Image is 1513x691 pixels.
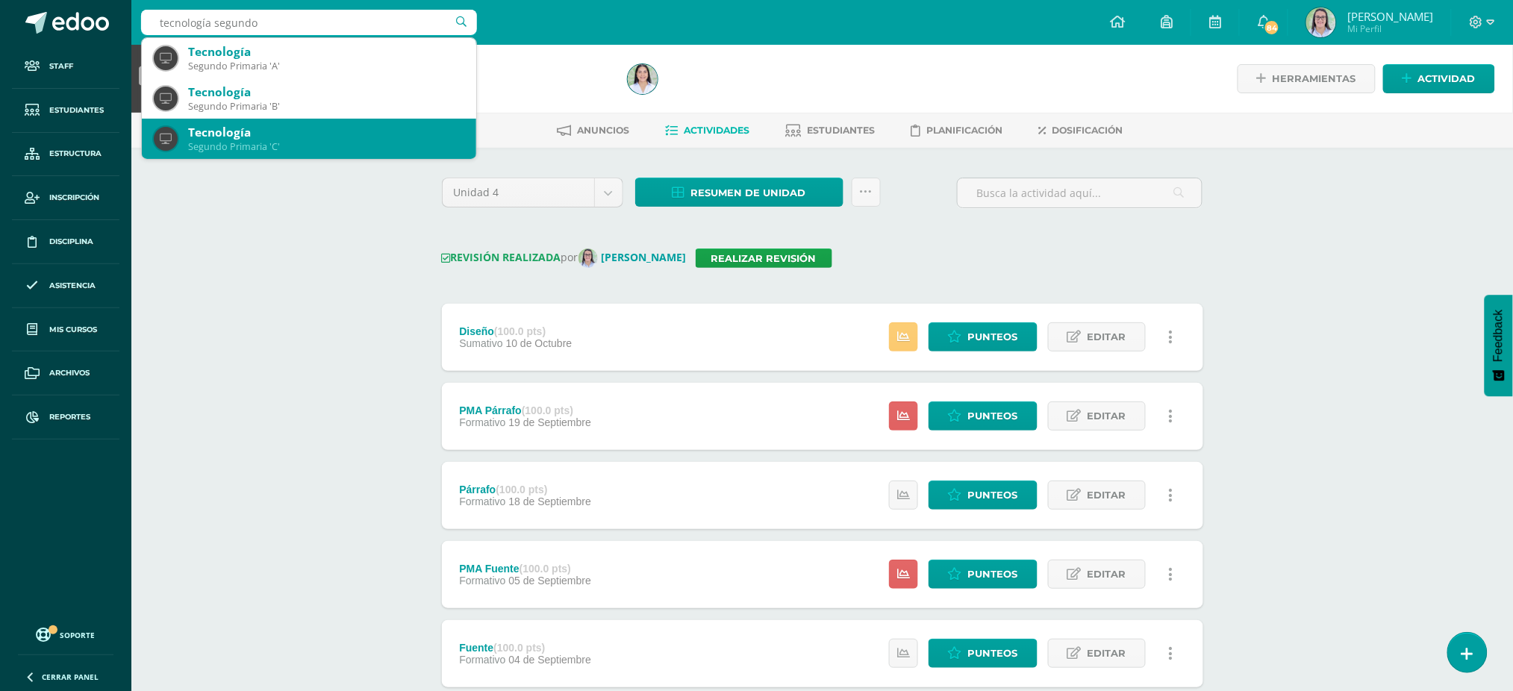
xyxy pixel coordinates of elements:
[1383,64,1495,93] a: Actividad
[509,575,592,587] span: 05 de Septiembre
[459,404,591,416] div: PMA Párrafo
[696,248,832,268] a: Realizar revisión
[1088,481,1126,509] span: Editar
[459,575,505,587] span: Formativo
[927,125,1003,136] span: Planificación
[578,125,630,136] span: Anuncios
[520,563,571,575] strong: (100.0 pts)
[442,250,561,264] strong: REVISIÓN REALIZADA
[12,89,119,133] a: Estudiantes
[1088,323,1126,351] span: Editar
[49,367,90,379] span: Archivos
[459,484,591,495] div: Párrafo
[808,125,876,136] span: Estudiantes
[188,84,464,100] div: Tecnología
[578,248,598,268] img: 14d06b00cd8624a51f01f540461e123d.png
[1238,64,1376,93] a: Herramientas
[1347,22,1433,35] span: Mi Perfil
[509,495,592,507] span: 18 de Septiembre
[509,654,592,666] span: 04 de Septiembre
[459,563,591,575] div: PMA Fuente
[1052,125,1123,136] span: Dosificación
[493,642,545,654] strong: (100.0 pts)
[459,642,591,654] div: Fuente
[684,125,750,136] span: Actividades
[628,64,658,94] img: 14536fa6949afcbee78f4ea450bb76df.png
[49,324,97,336] span: Mis cursos
[12,45,119,89] a: Staff
[18,624,113,644] a: Soporte
[188,60,464,72] div: Segundo Primaria 'A'
[442,248,1203,268] div: por
[188,125,464,140] div: Tecnología
[49,60,73,72] span: Staff
[929,481,1038,510] a: Punteos
[12,351,119,395] a: Archivos
[1485,295,1513,396] button: Feedback - Mostrar encuesta
[1492,310,1506,362] span: Feedback
[12,133,119,177] a: Estructura
[141,10,477,35] input: Busca un usuario...
[578,250,696,264] a: [PERSON_NAME]
[1306,7,1336,37] img: 04502d3ebb6155621d07acff4f663ff2.png
[12,395,119,440] a: Reportes
[49,104,104,116] span: Estudiantes
[496,484,547,495] strong: (100.0 pts)
[459,654,505,666] span: Formativo
[12,220,119,264] a: Disciplina
[1088,560,1126,588] span: Editar
[968,560,1018,588] span: Punteos
[494,325,546,337] strong: (100.0 pts)
[188,44,464,60] div: Tecnología
[968,640,1018,667] span: Punteos
[1273,65,1356,93] span: Herramientas
[522,404,573,416] strong: (100.0 pts)
[49,411,90,423] span: Reportes
[42,672,99,682] span: Cerrar panel
[558,119,630,143] a: Anuncios
[12,308,119,352] a: Mis cursos
[929,322,1038,351] a: Punteos
[506,337,573,349] span: 10 de Octubre
[459,337,502,349] span: Sumativo
[968,323,1018,351] span: Punteos
[929,639,1038,668] a: Punteos
[443,178,623,207] a: Unidad 4
[1264,19,1280,36] span: 84
[188,100,464,113] div: Segundo Primaria 'B'
[459,495,505,507] span: Formativo
[49,192,99,204] span: Inscripción
[12,264,119,308] a: Asistencia
[1088,640,1126,667] span: Editar
[459,325,572,337] div: Diseño
[911,119,1003,143] a: Planificación
[929,401,1038,431] a: Punteos
[1088,402,1126,430] span: Editar
[509,416,592,428] span: 19 de Septiembre
[968,402,1018,430] span: Punteos
[691,179,806,207] span: Resumen de unidad
[958,178,1202,207] input: Busca la actividad aquí...
[602,250,687,264] strong: [PERSON_NAME]
[1418,65,1476,93] span: Actividad
[929,560,1038,589] a: Punteos
[188,140,464,153] div: Segundo Primaria 'C'
[454,178,583,207] span: Unidad 4
[49,236,93,248] span: Disciplina
[1039,119,1123,143] a: Dosificación
[49,148,102,160] span: Estructura
[1347,9,1433,24] span: [PERSON_NAME]
[60,630,96,640] span: Soporte
[968,481,1018,509] span: Punteos
[12,176,119,220] a: Inscripción
[666,119,750,143] a: Actividades
[786,119,876,143] a: Estudiantes
[49,280,96,292] span: Asistencia
[635,178,843,207] a: Resumen de unidad
[459,416,505,428] span: Formativo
